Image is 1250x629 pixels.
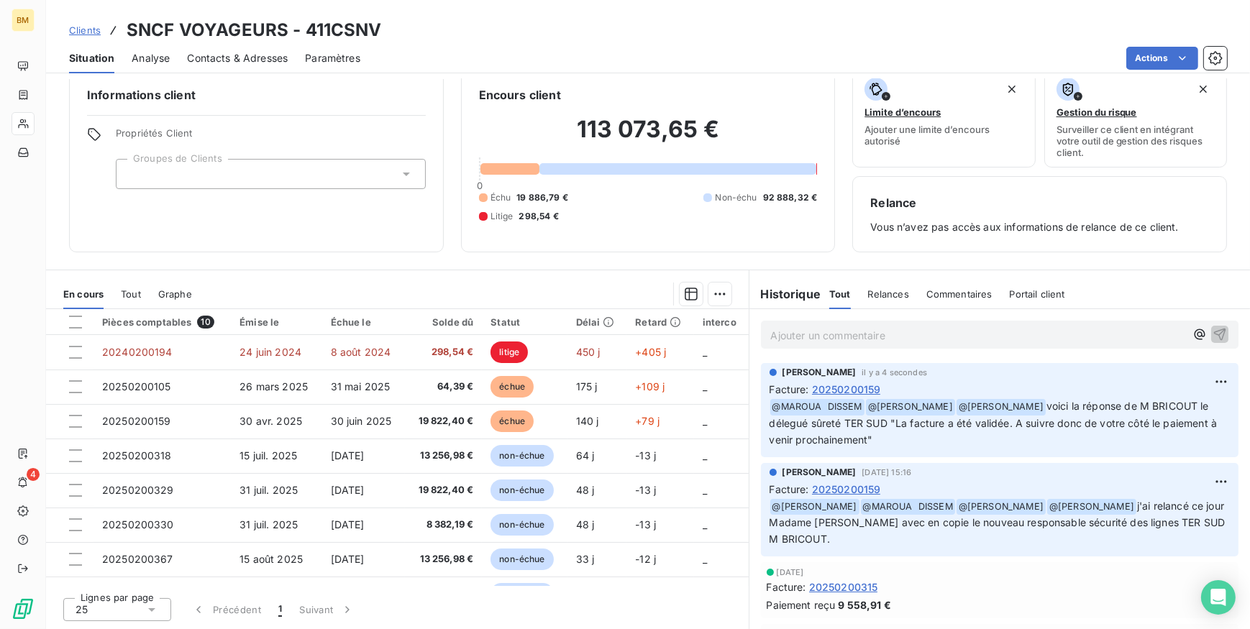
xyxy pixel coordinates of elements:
[635,346,666,358] span: +405 j
[749,285,821,303] h6: Historique
[414,552,473,566] span: 13 256,98 €
[491,376,534,398] span: échue
[635,484,656,496] span: -13 j
[862,368,927,377] span: il y a 4 secondes
[491,514,553,536] span: non-échue
[183,594,270,625] button: Précédent
[102,484,174,496] span: 20250200329
[770,500,1228,546] span: j'ai relancé ce jour Madame [PERSON_NAME] avec en copie le nouveau responsable sécurité des ligne...
[291,594,363,625] button: Suivant
[491,445,553,467] span: non-échue
[491,210,514,223] span: Litige
[576,316,619,328] div: Délai
[861,499,955,515] span: @ MAROUA DISSEM
[278,602,282,617] span: 1
[703,316,740,328] div: interco
[1047,499,1136,515] span: @ [PERSON_NAME]
[703,484,707,496] span: _
[812,482,881,497] span: 20250200159
[870,194,1209,234] div: Vous n’avez pas accès aux informations de relance de ce client.
[331,346,391,358] span: 8 août 2024
[576,346,601,358] span: 450 j
[1010,288,1065,300] span: Portail client
[239,346,301,358] span: 24 juin 2024
[838,597,891,612] span: 9 558,91 €
[763,191,818,204] span: 92 888,32 €
[414,380,473,394] span: 64,39 €
[197,316,214,329] span: 10
[102,449,172,462] span: 20250200318
[414,449,473,463] span: 13 256,98 €
[479,86,561,104] h6: Encours client
[414,483,473,497] span: 19 822,40 €
[777,568,804,577] span: [DATE]
[414,518,473,532] span: 8 382,19 €
[516,191,568,204] span: 19 886,79 €
[12,597,35,620] img: Logo LeanPay
[576,553,595,565] span: 33 j
[767,579,806,594] span: Facture :
[812,382,881,397] span: 20250200159
[102,346,173,358] span: 20240200194
[862,468,911,477] span: [DATE] 15:16
[767,597,836,612] span: Paiement reçu
[479,115,818,158] h2: 113 073,65 €
[116,127,426,147] span: Propriétés Client
[69,51,114,65] span: Situation
[635,380,665,392] span: +109 j
[305,51,360,65] span: Paramètres
[864,106,941,118] span: Limite d’encours
[491,479,553,501] span: non-échue
[239,518,298,531] span: 31 juil. 2025
[69,23,101,37] a: Clients
[414,345,473,359] span: 298,54 €
[770,499,859,515] span: @ [PERSON_NAME]
[76,602,88,617] span: 25
[491,548,553,570] span: non-échue
[331,380,391,392] span: 31 mai 2025
[239,553,303,565] span: 15 août 2025
[187,51,288,65] span: Contacts & Adresses
[770,482,809,497] span: Facture :
[102,380,171,392] span: 20250200105
[957,499,1046,515] span: @ [PERSON_NAME]
[703,518,707,531] span: _
[635,553,656,565] span: -12 j
[1201,580,1236,615] div: Open Intercom Messenger
[635,415,660,427] span: +79 j
[128,167,140,180] input: Ajouter une valeur
[703,346,707,358] span: _
[715,191,757,204] span: Non-échu
[121,288,141,300] span: Tout
[770,400,1221,446] span: voici la réponse de M BRICOUT le délegué sûreté TER SUD "La facture a été validée. A suivre donc ...
[239,316,313,328] div: Émise le
[158,288,192,300] span: Graphe
[809,579,878,594] span: 20250200315
[331,553,365,565] span: [DATE]
[1057,106,1137,118] span: Gestion du risque
[519,210,559,223] span: 298,54 €
[1057,124,1215,158] span: Surveiller ce client en intégrant votre outil de gestion des risques client.
[331,316,397,328] div: Échue le
[102,553,173,565] span: 20250200367
[491,316,558,328] div: Statut
[770,382,809,397] span: Facture :
[331,484,365,496] span: [DATE]
[331,449,365,462] span: [DATE]
[635,449,656,462] span: -13 j
[239,484,298,496] span: 31 juil. 2025
[703,553,707,565] span: _
[576,484,595,496] span: 48 j
[576,380,598,392] span: 175 j
[783,466,857,479] span: [PERSON_NAME]
[957,399,1046,415] span: @ [PERSON_NAME]
[331,518,365,531] span: [DATE]
[870,194,1209,211] h6: Relance
[414,316,473,328] div: Solde dû
[1126,47,1198,70] button: Actions
[414,414,473,428] span: 19 822,40 €
[12,9,35,32] div: BM
[635,518,656,531] span: -13 j
[1044,68,1227,167] button: Gestion du risqueSurveiller ce client en intégrant votre outil de gestion des risques client.
[87,86,426,104] h6: Informations client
